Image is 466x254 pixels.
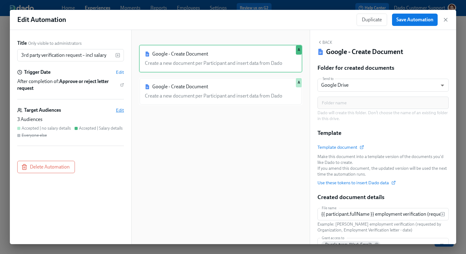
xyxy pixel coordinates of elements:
div: Google Drive [317,79,449,92]
span: Duplicate [362,17,382,23]
div: Make this document into a template version of the documents you'd like Dado to create. [317,154,449,165]
p: Example: [PERSON_NAME] employment verification (requested by Organization, Employment Verificatio... [317,221,449,233]
div: People team (Work Email) [321,241,380,248]
span: Delete Automation [22,164,70,170]
p: Dado will create this folder. Don’t choose the name of an existing folder in this drive. [317,110,449,122]
button: Delete Automation [17,161,75,173]
h4: Google - Create Document [326,47,403,56]
h1: Edit Automation [17,15,66,24]
h5: Template [317,129,341,137]
span: People team (Work Email) [321,242,375,247]
div: Used by Accepted | no salary details audience [296,78,302,87]
button: Duplicate [357,14,387,26]
div: Trigger DateEditAfter completion of:Approve or reject letter request [17,69,124,99]
button: Open [437,240,447,249]
div: Google - Create DocumentCreate a new document per Participant and insert data from DadoA [139,77,302,105]
label: Title [17,40,27,47]
span: Save Automation [396,17,433,23]
button: Edit [116,107,124,113]
div: If you amend this document, the updated version will be used the next time the automation runs. [317,165,449,177]
span: Only visible to administrators [28,40,82,46]
button: Use these tokens to insert Dado data [317,180,395,186]
div: Used by Accepted | Salary details audience [296,45,302,55]
div: Accepted | Salary details [79,125,123,131]
svg: Insert text variable [440,212,445,217]
div: Accepted | no salary details [22,125,71,131]
div: Google - Create DocumentCreate a new document per Participant and insert data from DadoA [139,45,302,73]
a: Template document [317,144,363,150]
button: Save Automation [392,14,438,26]
button: Edit [116,69,124,75]
span: After completion of: [17,78,119,92]
h6: Target Audiences [24,107,61,114]
div: 3 Audiences [17,116,124,123]
svg: Insert text variable [115,53,120,58]
div: Target AudiencesEdit3 AudiencesAccepted | no salary detailsAccepted | Salary detailsEveryone else [17,107,124,146]
h6: Trigger Date [24,69,51,76]
h5: Folder for created documents [317,64,394,72]
button: Back [317,40,332,45]
div: Everyone else [22,132,47,138]
strong: Approve or reject letter request [17,78,109,91]
h5: Created document details [317,193,384,201]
